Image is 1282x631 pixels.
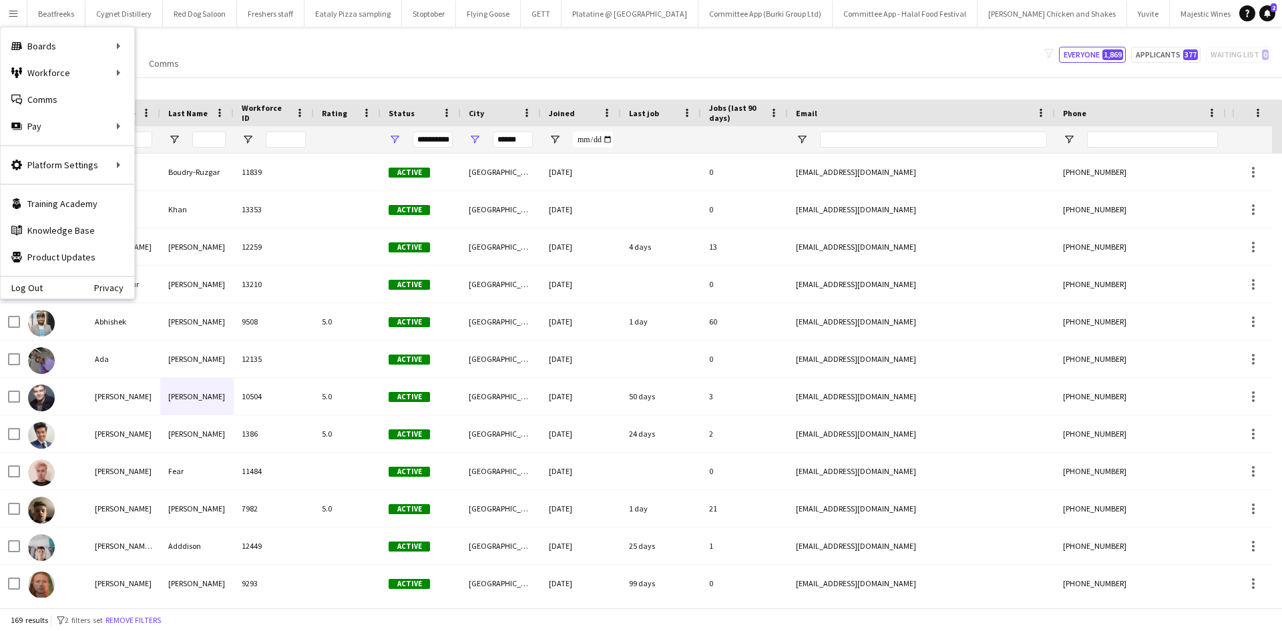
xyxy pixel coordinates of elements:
div: 0 [701,453,788,489]
div: 0 [701,341,788,377]
div: 21 [701,490,788,527]
button: Open Filter Menu [549,134,561,146]
span: Phone [1063,108,1086,118]
div: 5.0 [314,490,381,527]
button: Eataly Pizza sampling [304,1,402,27]
span: Comms [149,57,179,69]
button: Open Filter Menu [168,134,180,146]
div: 99 days [621,565,701,602]
input: Joined Filter Input [573,132,613,148]
div: [DATE] [541,228,621,265]
a: Knowledge Base [1,217,134,244]
img: Alex Fear [28,459,55,486]
div: [PHONE_NUMBER] [1055,565,1226,602]
div: [GEOGRAPHIC_DATA] [461,228,541,265]
button: Red Dog Saloon [163,1,237,27]
div: 13 [701,228,788,265]
img: Adil Shahbaz [28,422,55,449]
span: Active [389,280,430,290]
input: Workforce ID Filter Input [266,132,306,148]
div: [EMAIL_ADDRESS][DOMAIN_NAME] [788,154,1055,190]
div: [GEOGRAPHIC_DATA] [461,453,541,489]
div: [DATE] [541,266,621,302]
div: 0 [701,266,788,302]
div: 25 days [621,528,701,564]
div: [PHONE_NUMBER] [1055,490,1226,527]
div: 24 days [621,415,701,452]
div: Platform Settings [1,152,134,178]
div: 1386 [234,415,314,452]
div: [GEOGRAPHIC_DATA] [461,154,541,190]
div: Pay [1,113,134,140]
span: 1,869 [1102,49,1123,60]
div: 1 [701,528,788,564]
span: Active [389,467,430,477]
div: 4 days [621,228,701,265]
div: [EMAIL_ADDRESS][DOMAIN_NAME] [788,528,1055,564]
div: [DATE] [541,341,621,377]
div: [EMAIL_ADDRESS][DOMAIN_NAME] [788,341,1055,377]
img: Adam Stickler [28,385,55,411]
div: 0 [701,154,788,190]
div: 0 [701,191,788,228]
div: [PERSON_NAME] [87,378,160,415]
div: Abhishek [87,303,160,340]
a: Log Out [1,282,43,293]
div: [PHONE_NUMBER] [1055,154,1226,190]
div: [PERSON_NAME] [87,453,160,489]
span: Workforce ID [242,103,290,123]
span: Active [389,205,430,215]
div: [GEOGRAPHIC_DATA] [461,303,541,340]
span: Last job [629,108,659,118]
div: Khan [160,191,234,228]
div: [PERSON_NAME] [160,415,234,452]
img: Alexander (Ali) Adddison [28,534,55,561]
div: [GEOGRAPHIC_DATA] [461,341,541,377]
span: 377 [1183,49,1198,60]
img: Alexander von Daehne [28,572,55,598]
span: Status [389,108,415,118]
div: [EMAIL_ADDRESS][DOMAIN_NAME] [788,490,1055,527]
img: Abhishek Rayewar [28,310,55,337]
div: 2 [701,415,788,452]
button: [PERSON_NAME] Chicken and Shakes [978,1,1127,27]
div: [PERSON_NAME] [87,415,160,452]
span: Last Name [168,108,208,118]
div: [GEOGRAPHIC_DATA] [461,415,541,452]
div: [EMAIL_ADDRESS][DOMAIN_NAME] [788,191,1055,228]
div: [PHONE_NUMBER] [1055,266,1226,302]
div: [PERSON_NAME] [160,341,234,377]
button: Applicants377 [1131,47,1201,63]
div: 9293 [234,565,314,602]
button: Stoptober [402,1,456,27]
input: Last Name Filter Input [192,132,226,148]
div: [PERSON_NAME] [87,565,160,602]
a: Privacy [94,282,134,293]
span: Active [389,392,430,402]
div: [DATE] [541,565,621,602]
div: 12259 [234,228,314,265]
button: Open Filter Menu [389,134,401,146]
div: [PHONE_NUMBER] [1055,378,1226,415]
div: [DATE] [541,453,621,489]
div: [PERSON_NAME] ([PERSON_NAME]) [87,528,160,564]
div: [GEOGRAPHIC_DATA] [461,378,541,415]
span: Active [389,504,430,514]
div: [PERSON_NAME] [160,565,234,602]
input: First Name Filter Input [119,132,152,148]
div: 13353 [234,191,314,228]
div: [PERSON_NAME] [160,378,234,415]
div: [PERSON_NAME] [160,228,234,265]
div: 1 day [621,303,701,340]
span: Active [389,355,430,365]
div: 50 days [621,378,701,415]
div: [EMAIL_ADDRESS][DOMAIN_NAME] [788,303,1055,340]
input: City Filter Input [493,132,533,148]
div: [PHONE_NUMBER] [1055,528,1226,564]
div: 60 [701,303,788,340]
button: GETT [521,1,562,27]
div: 10504 [234,378,314,415]
div: [GEOGRAPHIC_DATA] [461,191,541,228]
div: 5.0 [314,378,381,415]
div: [PHONE_NUMBER] [1055,341,1226,377]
